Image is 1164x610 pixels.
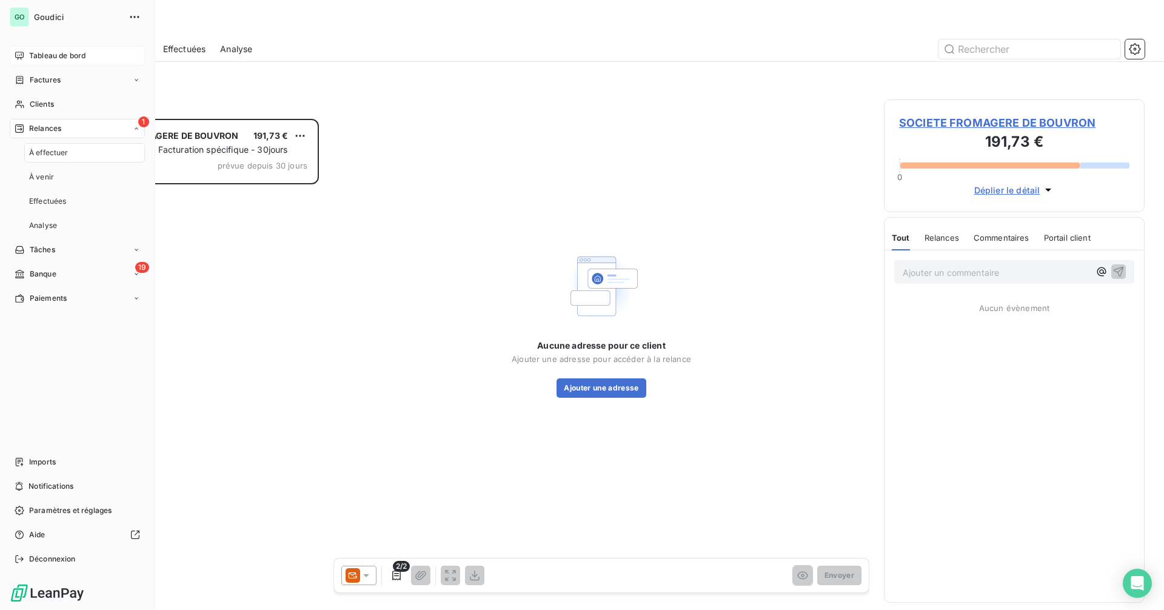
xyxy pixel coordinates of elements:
button: Déplier le détail [971,183,1059,197]
span: Déconnexion [29,554,76,565]
span: Effectuées [29,196,67,207]
span: Goudici [34,12,121,22]
span: 1 [138,116,149,127]
span: À effectuer [29,147,69,158]
span: Imports [29,457,56,468]
span: Analyse [220,43,252,55]
img: Empty state [563,247,640,325]
span: À venir [29,172,54,183]
input: Rechercher [938,39,1120,59]
span: prévue depuis 30 jours [218,161,307,170]
button: Ajouter une adresse [557,378,646,398]
div: grid [58,119,319,610]
span: Analyse [29,220,57,231]
span: 0 [897,172,902,182]
span: Déplier le détail [974,184,1040,196]
span: Commentaires [974,233,1029,243]
span: Clients [30,99,54,110]
span: Effectuées [163,43,206,55]
span: 2/2 [393,561,410,572]
span: Relances [925,233,959,243]
span: 19 [135,262,149,273]
span: Tâches [30,244,55,255]
span: Relances [29,123,61,134]
span: Notifications [28,481,73,492]
span: SOCIETE FROMAGERE DE BOUVRON [899,115,1129,131]
div: Open Intercom Messenger [1123,569,1152,598]
span: Paiements [30,293,67,304]
span: Factures [30,75,61,85]
span: Ajouter une adresse pour accéder à la relance [512,354,691,364]
button: Envoyer [817,566,861,585]
span: Plan de relance - Facturation spécifique - 30jours [87,144,288,155]
h3: 191,73 € [899,131,1129,155]
span: Tout [892,233,910,243]
div: GO [10,7,29,27]
a: Aide [10,525,145,545]
span: 191,73 € [253,130,288,141]
img: Logo LeanPay [10,583,85,603]
span: SOCIETE FROMAGERE DE BOUVRON [85,130,238,141]
span: Aucun évènement [979,303,1049,313]
span: Portail client [1044,233,1091,243]
span: Paramètres et réglages [29,505,112,516]
span: Banque [30,269,56,280]
span: Aide [29,529,45,540]
span: Tableau de bord [29,50,85,61]
span: Aucune adresse pour ce client [537,340,665,352]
